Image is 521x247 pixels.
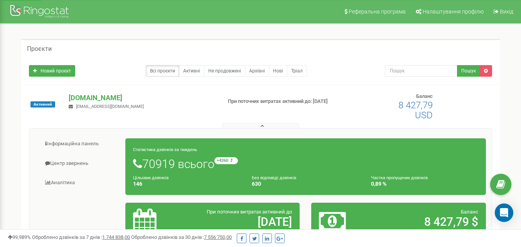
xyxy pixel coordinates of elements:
[179,65,204,77] a: Активні
[385,65,457,77] input: Пошук
[269,65,287,77] a: Нові
[204,65,245,77] a: Не продовжені
[214,157,238,164] small: +4260
[371,175,428,180] small: Частка пропущених дзвінків
[287,65,307,77] a: Тріал
[228,98,335,105] p: При поточних витратах активний до: [DATE]
[252,181,359,187] h4: 630
[416,93,433,99] span: Баланс
[204,234,232,240] u: 7 556 750,00
[35,134,126,153] a: Інформаційна панель
[371,181,478,187] h4: 0,89 %
[349,8,406,15] span: Реферальна програма
[76,104,144,109] span: [EMAIL_ADDRESS][DOMAIN_NAME]
[133,157,478,170] h1: 70919 всього
[27,45,52,52] h5: Проєкти
[461,209,478,215] span: Баланс
[495,203,513,222] div: Open Intercom Messenger
[190,215,292,228] h2: [DATE]
[32,234,130,240] span: Оброблено дзвінків за 7 днів :
[376,215,478,228] h2: 8 427,79 $
[423,8,484,15] span: Налаштування профілю
[252,175,296,180] small: Без відповіді дзвінків
[398,100,433,121] span: 8 427,79 USD
[500,8,513,15] span: Вихід
[245,65,269,77] a: Архівні
[131,234,232,240] span: Оброблено дзвінків за 30 днів :
[133,181,240,187] h4: 146
[8,234,31,240] span: 99,989%
[69,93,215,103] p: [DOMAIN_NAME]
[133,175,169,180] small: Цільових дзвінків
[35,154,126,173] a: Центр звернень
[35,173,126,192] a: Аналiтика
[146,65,179,77] a: Всі проєкти
[457,65,480,77] button: Пошук
[30,101,55,108] span: Активний
[29,65,75,77] a: Новий проєкт
[207,209,292,215] span: При поточних витратах активний до
[133,147,197,152] small: Статистика дзвінків за тиждень
[102,234,130,240] u: 1 744 838,00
